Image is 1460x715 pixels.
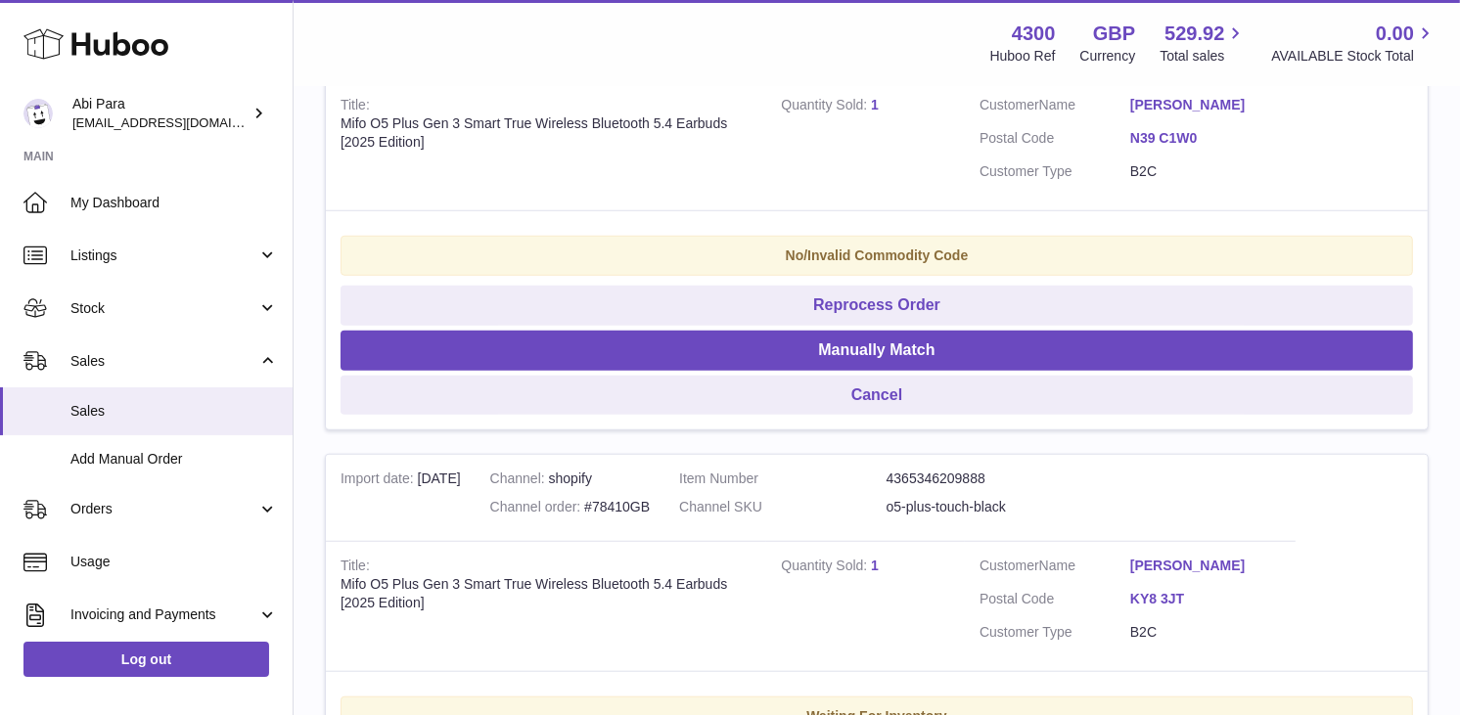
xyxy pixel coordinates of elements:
span: Sales [70,402,278,421]
strong: GBP [1093,21,1135,47]
dd: 4365346209888 [887,469,1094,488]
dt: Channel SKU [679,498,887,516]
a: 1 [871,558,879,573]
dt: Postal Code [980,590,1130,613]
span: 0.00 [1376,21,1414,47]
span: Customer [980,558,1039,573]
strong: 4300 [1012,21,1056,47]
strong: No/Invalid Commodity Code [786,247,969,263]
button: Reprocess Order [341,286,1413,326]
strong: Import date [341,470,418,491]
span: Stock [70,299,257,318]
dt: Customer Type [980,162,1130,181]
span: [EMAIL_ADDRESS][DOMAIN_NAME] [72,114,288,130]
strong: Title [341,558,370,578]
span: Add Manual Order [70,450,278,469]
img: Abi@mifo.co.uk [23,99,53,128]
td: [DATE] [326,455,476,541]
div: shopify [490,469,650,488]
div: Currency [1080,47,1136,66]
dt: Postal Code [980,129,1130,153]
a: 529.92 Total sales [1160,21,1247,66]
a: 0.00 AVAILABLE Stock Total [1271,21,1437,66]
span: Total sales [1160,47,1247,66]
strong: Title [341,97,370,117]
div: Mifo O5 Plus Gen 3 Smart True Wireless Bluetooth 5.4 Earbuds [2025 Edition] [341,575,752,612]
span: Customer [980,97,1039,112]
span: 529.92 [1164,21,1224,47]
a: N39 C1W0 [1130,129,1281,148]
span: Listings [70,246,257,265]
a: [PERSON_NAME] [1130,96,1281,114]
button: Cancel [341,376,1413,416]
span: Invoicing and Payments [70,605,257,624]
button: Manually Match [341,331,1413,371]
strong: Channel order [490,499,585,519]
a: [PERSON_NAME] [1130,557,1281,575]
strong: Channel [490,470,549,491]
a: Log out [23,642,269,677]
strong: Quantity Sold [781,97,871,117]
strong: Quantity Sold [781,558,871,578]
dt: Name [980,96,1130,119]
span: AVAILABLE Stock Total [1271,47,1437,66]
a: 1 [871,97,879,112]
div: #78410GB [490,498,650,516]
dt: Customer Type [980,623,1130,642]
div: Abi Para [72,95,249,132]
dd: B2C [1130,162,1281,181]
dt: Name [980,557,1130,580]
dt: Item Number [679,469,887,488]
div: Huboo Ref [990,47,1056,66]
dd: B2C [1130,623,1281,642]
a: KY8 3JT [1130,590,1281,608]
span: My Dashboard [70,194,278,212]
span: Orders [70,500,257,518]
div: Mifo O5 Plus Gen 3 Smart True Wireless Bluetooth 5.4 Earbuds [2025 Edition] [341,114,752,152]
span: Sales [70,352,257,371]
span: Usage [70,553,278,571]
dd: o5-plus-touch-black [887,498,1094,516]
